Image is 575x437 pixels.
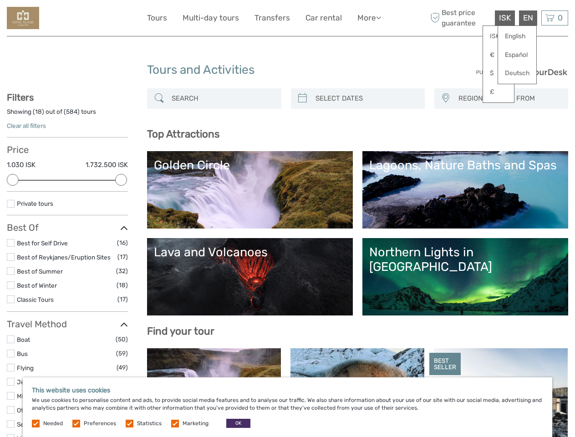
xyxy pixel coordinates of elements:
[116,266,128,276] span: (32)
[84,420,116,427] label: Preferences
[43,420,63,427] label: Needed
[117,280,128,290] span: (18)
[117,238,128,248] span: (16)
[454,91,564,106] button: REGION / STARTS FROM
[17,254,111,261] a: Best of Reykjanes/Eruption Sites
[147,325,214,337] b: Find your tour
[476,66,568,78] img: PurchaseViaTourDesk.png
[17,364,34,371] a: Flying
[168,91,276,107] input: SEARCH
[498,65,536,81] a: Deutsch
[17,268,63,275] a: Best of Summer
[369,158,561,222] a: Lagoons, Nature Baths and Spas
[483,84,514,100] a: £
[369,158,561,173] div: Lagoons, Nature Baths and Spas
[17,392,56,400] a: Mini Bus / Car
[183,420,209,427] label: Marketing
[17,407,70,414] a: Other / Non-Travel
[116,334,128,345] span: (50)
[499,13,511,22] span: ISK
[17,200,53,207] a: Private tours
[483,65,514,81] a: $
[7,92,34,103] strong: Filters
[254,11,290,25] a: Transfers
[147,128,219,140] b: Top Attractions
[7,7,39,29] img: Hótel Ísland
[429,353,461,376] div: BEST SELLER
[369,245,561,274] div: Northern Lights in [GEOGRAPHIC_DATA]
[86,160,128,170] label: 1.732.500 ISK
[13,16,103,23] p: We're away right now. Please check back later!
[357,11,381,25] a: More
[7,144,128,155] h3: Price
[183,11,239,25] a: Multi-day tours
[23,377,552,437] div: We use cookies to personalise content and ads, to provide social media features and to analyse ou...
[117,294,128,305] span: (17)
[7,319,128,330] h3: Travel Method
[498,47,536,63] a: Español
[17,421,46,428] a: Self-Drive
[105,14,116,25] button: Open LiveChat chat widget
[305,11,342,25] a: Car rental
[226,419,250,428] button: OK
[117,362,128,373] span: (49)
[556,13,564,22] span: 0
[35,107,42,116] label: 18
[483,47,514,63] a: €
[7,222,128,233] h3: Best Of
[17,239,68,247] a: Best for Self Drive
[137,420,162,427] label: Statistics
[32,386,543,394] h5: This website uses cookies
[483,28,514,45] a: ISK
[17,296,54,303] a: Classic Tours
[147,11,167,25] a: Tours
[519,10,537,25] div: EN
[116,348,128,359] span: (59)
[154,158,346,173] div: Golden Circle
[369,245,561,309] a: Northern Lights in [GEOGRAPHIC_DATA]
[17,282,57,289] a: Best of Winter
[17,336,30,343] a: Boat
[498,28,536,45] a: English
[154,158,346,222] a: Golden Circle
[113,376,128,387] span: (103)
[117,252,128,262] span: (17)
[17,350,28,357] a: Bus
[7,160,36,170] label: 1.030 ISK
[154,245,346,309] a: Lava and Volcanoes
[154,245,346,259] div: Lava and Volcanoes
[17,378,48,386] a: Jeep / 4x4
[147,63,428,77] h1: Tours and Activities
[428,8,493,28] span: Best price guarantee
[7,122,46,129] a: Clear all filters
[312,91,420,107] input: SELECT DATES
[7,107,128,122] div: Showing ( ) out of ( ) tours
[66,107,77,116] label: 584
